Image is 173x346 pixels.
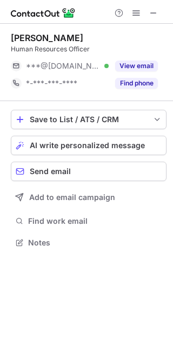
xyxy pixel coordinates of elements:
span: Find work email [28,216,162,226]
button: save-profile-one-click [11,110,167,129]
img: ContactOut v5.3.10 [11,6,76,19]
span: ***@[DOMAIN_NAME] [26,61,101,71]
button: Add to email campaign [11,188,167,207]
button: Reveal Button [115,78,158,89]
button: Send email [11,162,167,181]
span: Notes [28,238,162,248]
button: Notes [11,235,167,250]
div: Save to List / ATS / CRM [30,115,148,124]
span: Send email [30,167,71,176]
span: Add to email campaign [29,193,115,202]
button: AI write personalized message [11,136,167,155]
button: Find work email [11,214,167,229]
div: Human Resources Officer [11,44,167,54]
span: AI write personalized message [30,141,145,150]
div: [PERSON_NAME] [11,32,83,43]
button: Reveal Button [115,61,158,71]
